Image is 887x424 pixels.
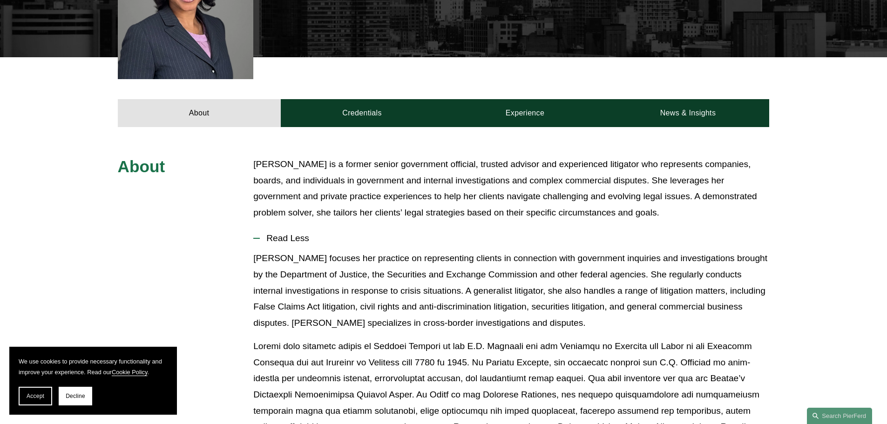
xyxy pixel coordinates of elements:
button: Accept [19,387,52,405]
p: [PERSON_NAME] is a former senior government official, trusted advisor and experienced litigator w... [253,156,769,221]
a: Search this site [807,408,872,424]
span: Read Less [260,233,769,243]
a: Cookie Policy [112,369,148,376]
button: Read Less [253,226,769,250]
p: [PERSON_NAME] focuses her practice on representing clients in connection with government inquirie... [253,250,769,331]
span: About [118,157,165,175]
a: Experience [444,99,607,127]
button: Decline [59,387,92,405]
a: News & Insights [606,99,769,127]
a: Credentials [281,99,444,127]
p: We use cookies to provide necessary functionality and improve your experience. Read our . [19,356,168,377]
span: Decline [66,393,85,399]
span: Accept [27,393,44,399]
section: Cookie banner [9,347,177,415]
a: About [118,99,281,127]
